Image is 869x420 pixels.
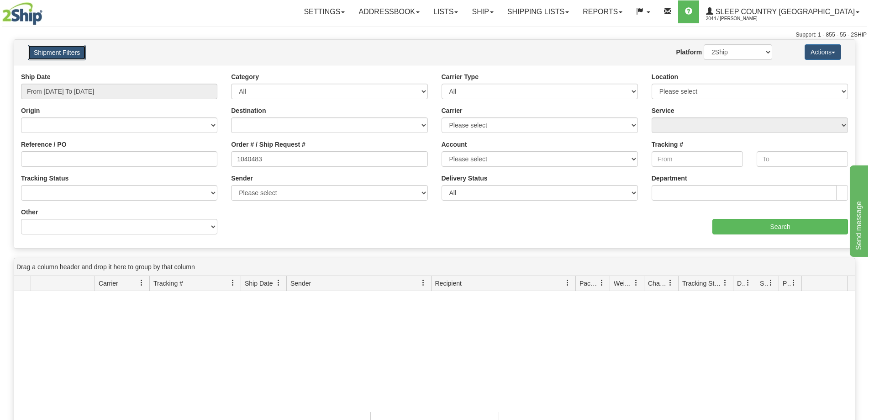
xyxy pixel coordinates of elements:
[760,279,768,288] span: Shipment Issues
[706,14,774,23] span: 2044 / [PERSON_NAME]
[2,2,42,25] img: logo2044.jpg
[712,219,848,234] input: Search
[737,279,745,288] span: Delivery Status
[442,174,488,183] label: Delivery Status
[435,279,462,288] span: Recipient
[7,5,84,16] div: Send message
[21,207,38,217] label: Other
[231,72,259,81] label: Category
[442,106,463,115] label: Carrier
[560,275,575,291] a: Recipient filter column settings
[231,140,305,149] label: Order # / Ship Request #
[652,140,683,149] label: Tracking #
[28,45,86,60] button: Shipment Filters
[297,0,352,23] a: Settings
[628,275,644,291] a: Weight filter column settings
[153,279,183,288] span: Tracking #
[676,48,702,57] label: Platform
[271,275,286,291] a: Ship Date filter column settings
[427,0,465,23] a: Lists
[14,258,855,276] div: grid grouping header
[652,151,743,167] input: From
[594,275,610,291] a: Packages filter column settings
[245,279,273,288] span: Ship Date
[99,279,118,288] span: Carrier
[805,44,841,60] button: Actions
[21,72,51,81] label: Ship Date
[21,174,68,183] label: Tracking Status
[713,8,855,16] span: Sleep Country [GEOGRAPHIC_DATA]
[682,279,722,288] span: Tracking Status
[21,106,40,115] label: Origin
[290,279,311,288] span: Sender
[352,0,427,23] a: Addressbook
[442,72,479,81] label: Carrier Type
[134,275,149,291] a: Carrier filter column settings
[579,279,599,288] span: Packages
[783,279,790,288] span: Pickup Status
[699,0,866,23] a: Sleep Country [GEOGRAPHIC_DATA] 2044 / [PERSON_NAME]
[231,174,253,183] label: Sender
[652,72,678,81] label: Location
[465,0,500,23] a: Ship
[652,106,674,115] label: Service
[576,0,629,23] a: Reports
[614,279,633,288] span: Weight
[717,275,733,291] a: Tracking Status filter column settings
[231,106,266,115] label: Destination
[2,31,867,39] div: Support: 1 - 855 - 55 - 2SHIP
[500,0,576,23] a: Shipping lists
[648,279,667,288] span: Charge
[442,140,467,149] label: Account
[663,275,678,291] a: Charge filter column settings
[740,275,756,291] a: Delivery Status filter column settings
[21,140,67,149] label: Reference / PO
[225,275,241,291] a: Tracking # filter column settings
[652,174,687,183] label: Department
[416,275,431,291] a: Sender filter column settings
[763,275,779,291] a: Shipment Issues filter column settings
[786,275,801,291] a: Pickup Status filter column settings
[848,163,868,256] iframe: chat widget
[757,151,848,167] input: To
